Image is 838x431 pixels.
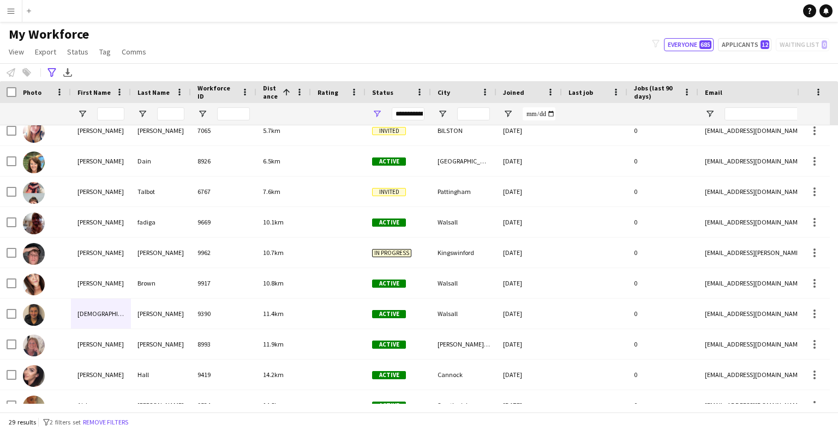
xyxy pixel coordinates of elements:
div: [DATE] [496,116,562,145]
div: [GEOGRAPHIC_DATA] [431,146,496,176]
span: Last Name [137,88,170,96]
span: 7.6km [263,187,280,196]
div: 0 [627,238,698,268]
div: [PERSON_NAME] [71,146,131,176]
div: 9390 [191,299,256,329]
div: [DATE] [496,207,562,237]
span: 11.4km [263,309,284,318]
input: Workforce ID Filter Input [217,107,250,120]
div: 0 [627,146,698,176]
div: Walsall [431,207,496,237]
span: In progress [372,249,411,257]
span: Active [372,280,406,288]
div: [DATE] [496,146,562,176]
button: Everyone685 [664,38,714,51]
span: Status [67,47,88,57]
span: 10.1km [263,218,284,226]
span: 14.8km [263,401,284,409]
div: Kingswinford [431,238,496,268]
img: Sharanjit Birring [23,304,45,326]
span: 2 filters set [50,418,81,426]
input: Last Name Filter Input [157,107,184,120]
button: Open Filter Menu [137,109,147,119]
div: [DATE] [496,299,562,329]
div: [PERSON_NAME] [71,238,131,268]
span: Photo [23,88,41,96]
div: 9419 [191,360,256,390]
button: Open Filter Menu [705,109,715,119]
div: [PERSON_NAME] [71,177,131,207]
div: 0 [627,116,698,145]
span: Tag [99,47,111,57]
span: Invited [372,188,406,196]
button: Open Filter Menu [503,109,513,119]
img: Helen Dain [23,151,45,173]
input: First Name Filter Input [97,107,124,120]
div: [DATE] [496,390,562,420]
div: [PERSON_NAME] [131,329,191,359]
span: Email [705,88,722,96]
button: Open Filter Menu [438,109,447,119]
img: Holly Brown [23,274,45,295]
div: 0 [627,390,698,420]
span: Export [35,47,56,57]
button: Open Filter Menu [77,109,87,119]
img: Aisha Carr [23,396,45,417]
div: Brown [131,268,191,298]
span: Comms [122,47,146,57]
div: [DATE] [496,238,562,268]
a: Comms [117,45,151,59]
div: [DATE] [496,360,562,390]
div: 7065 [191,116,256,145]
div: [PERSON_NAME] [71,116,131,145]
div: Walsall [431,268,496,298]
div: [DATE] [496,329,562,359]
div: [PERSON_NAME] [71,268,131,298]
div: Talbot [131,177,191,207]
img: Ruth Davies [23,335,45,356]
span: Active [372,310,406,318]
div: [PERSON_NAME] [71,329,131,359]
div: 8993 [191,329,256,359]
div: [PERSON_NAME] [131,238,191,268]
span: Workforce ID [197,84,237,100]
span: Active [372,402,406,410]
div: [PERSON_NAME] [131,390,191,420]
span: Distance [263,84,278,100]
span: Last job [568,88,593,96]
span: Jobs (last 90 days) [634,84,679,100]
span: Status [372,88,393,96]
div: 9962 [191,238,256,268]
button: Applicants12 [718,38,771,51]
a: Status [63,45,93,59]
div: Cannock [431,360,496,390]
img: mariam fadiga [23,213,45,234]
span: Active [372,157,406,166]
div: 9917 [191,268,256,298]
span: City [438,88,450,96]
div: 0 [627,207,698,237]
img: Toni Mullen [23,121,45,143]
div: BILSTON [431,116,496,145]
span: 14.2km [263,371,284,379]
div: [DATE] [496,177,562,207]
span: 12 [761,40,769,49]
div: Smethwick [431,390,496,420]
app-action-btn: Export XLSX [61,66,74,79]
div: [DEMOGRAPHIC_DATA] [71,299,131,329]
div: 9534 [191,390,256,420]
img: Helena Talbot [23,182,45,204]
app-action-btn: Advanced filters [45,66,58,79]
span: 6.5km [263,157,280,165]
img: Robert Dunn [23,243,45,265]
span: 685 [699,40,711,49]
span: View [9,47,24,57]
span: 10.7km [263,248,284,257]
div: 0 [627,299,698,329]
span: Invited [372,127,406,135]
button: Open Filter Menu [197,109,207,119]
div: [PERSON_NAME] Regis [431,329,496,359]
input: Joined Filter Input [523,107,555,120]
span: Active [372,371,406,379]
div: 0 [627,268,698,298]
